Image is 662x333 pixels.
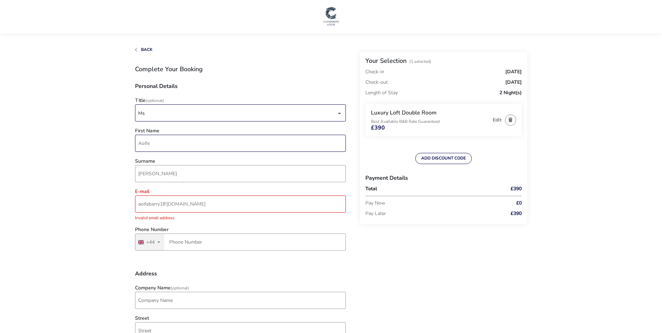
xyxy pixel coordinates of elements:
[135,128,159,133] label: First Name
[371,125,385,131] span: £390
[365,77,388,88] p: Check-out
[322,6,340,27] img: Main Website
[135,227,169,232] label: Phone Number
[138,105,336,122] div: Ms
[135,66,346,72] h1: Complete Your Booking
[138,105,336,121] span: [object Object]
[135,234,346,251] input: Phone Number
[135,98,164,103] label: Title
[505,69,522,74] span: [DATE]
[365,198,490,208] p: Pay Now
[365,69,384,74] p: Check-in
[135,47,153,52] button: Back
[505,80,522,85] span: [DATE]
[371,109,489,117] h3: Luxury Loft Double Room
[135,165,346,182] input: surname
[146,98,164,103] span: (Optional)
[365,208,490,219] p: Pay Later
[135,316,149,321] label: Street
[146,240,155,245] div: +44
[365,170,522,186] h3: Payment Details
[365,186,490,191] p: Total
[135,135,346,152] input: firstName
[338,106,341,120] div: dropdown trigger
[141,47,153,52] span: Back
[135,271,346,282] h3: Address
[511,186,522,191] span: £390
[415,153,472,164] button: ADD DISCOUNT CODE
[171,285,189,291] span: (Optional)
[135,159,155,164] label: Surname
[371,119,489,124] p: Best Available B&B Rate Guaranteed
[409,59,431,64] span: (1 Selected)
[135,292,346,309] input: company
[135,195,346,213] input: email
[135,83,346,95] h3: Personal Details
[493,117,501,123] button: Edit
[135,110,346,117] p-dropdown: Title
[135,213,346,220] div: Invalid email address
[365,57,407,65] h2: Your Selection
[135,189,149,194] label: E-mail
[135,286,189,290] label: Company Name
[516,201,522,206] span: £0
[135,234,164,250] button: Selected country
[499,90,522,95] span: 2 Night(s)
[511,211,522,216] span: £390
[365,88,398,98] p: Length of Stay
